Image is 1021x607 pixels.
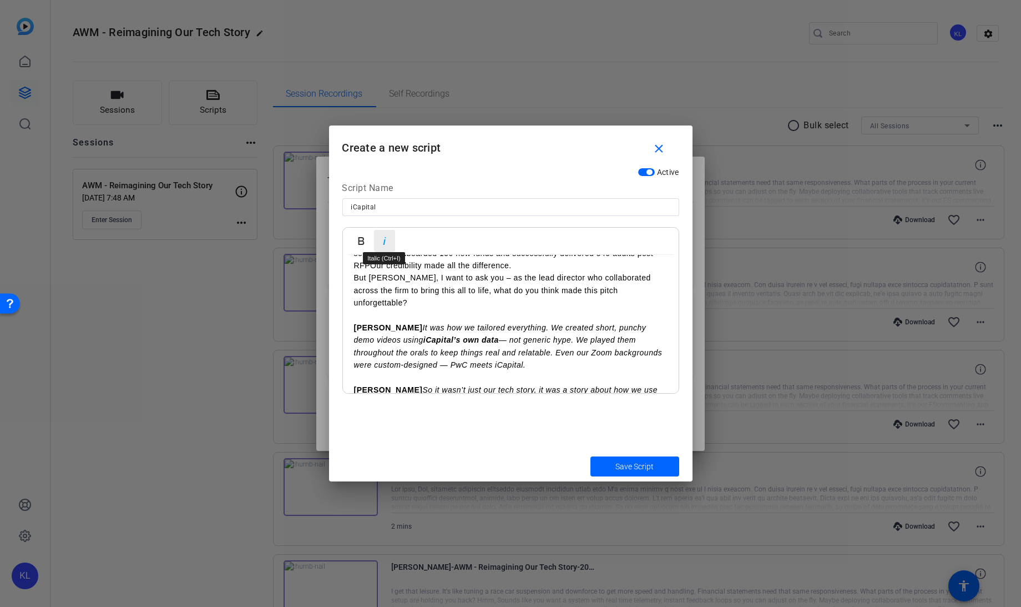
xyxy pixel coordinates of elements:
div: Script Name [342,182,679,198]
div: Italic (Ctrl+I) [363,252,405,264]
strong: [PERSON_NAME] [354,323,423,332]
em: It [422,323,427,332]
input: Enter Script Name [351,200,670,214]
strong: iCapital’s own data [423,335,499,344]
span: Active [657,168,679,177]
mat-icon: close [652,142,666,156]
button: Save Script [590,456,679,476]
em: So it wasn’t just our tech story, it was a story about how we use our distinctive technology to d... [354,385,658,432]
h1: Create a new script [329,126,693,162]
strong: [PERSON_NAME] [354,385,423,394]
p: But [PERSON_NAME], I want to ask you – as the lead director who collaborated across the firm to b... [354,272,668,309]
span: Save Script [615,461,654,473]
em: was how we tailored everything. We created short, punchy demo videos using — not generic hype. We... [354,323,663,369]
